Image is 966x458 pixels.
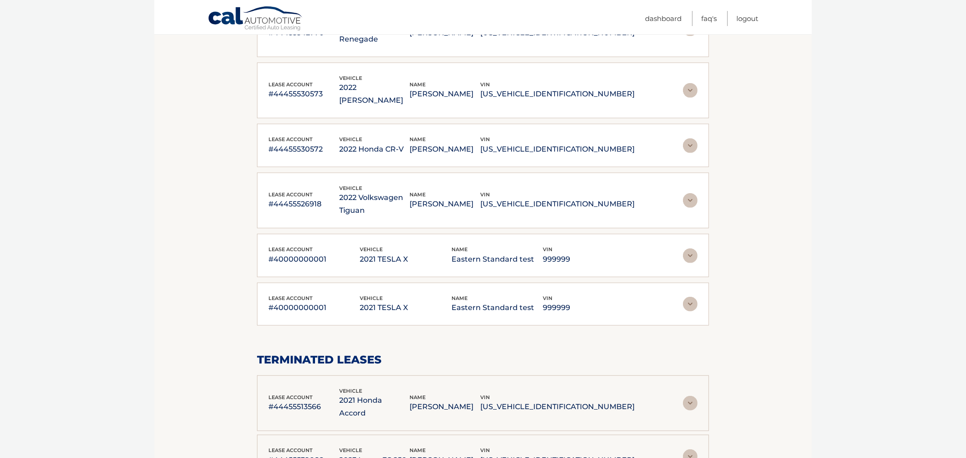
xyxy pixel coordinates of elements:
p: [PERSON_NAME] [409,198,480,211]
span: lease account [268,246,313,253]
p: 2022 [PERSON_NAME] [339,81,410,107]
p: 2022 Volkswagen Tiguan [339,191,410,217]
a: Logout [736,11,758,26]
p: 2022 Honda CR-V [339,143,410,156]
span: lease account [268,295,313,301]
span: vehicle [339,185,362,191]
span: vehicle [339,75,362,81]
span: vin [480,191,490,198]
a: Cal Automotive [208,6,304,32]
span: vin [543,246,553,253]
p: #44455530573 [268,88,339,100]
p: [PERSON_NAME] [409,143,480,156]
p: 2021 TESLA X [360,253,452,266]
p: Eastern Standard test [451,253,543,266]
p: #44455530572 [268,143,339,156]
span: lease account [268,81,313,88]
p: [PERSON_NAME] [409,400,480,413]
img: accordion-rest.svg [683,138,698,153]
span: vehicle [339,388,362,394]
span: name [409,81,425,88]
span: lease account [268,447,313,453]
span: vehicle [360,295,383,301]
span: name [409,191,425,198]
span: name [451,246,467,253]
p: #44455513566 [268,400,339,413]
p: [US_VEHICLE_IDENTIFICATION_NUMBER] [480,198,635,211]
span: vin [480,81,490,88]
img: accordion-rest.svg [683,297,698,311]
span: vehicle [339,136,362,142]
p: #44455526918 [268,198,339,211]
p: 2021 TESLA X [360,301,452,314]
img: accordion-rest.svg [683,193,698,208]
span: vin [543,295,553,301]
p: #40000000001 [268,301,360,314]
p: [US_VEHICLE_IDENTIFICATION_NUMBER] [480,143,635,156]
img: accordion-rest.svg [683,248,698,263]
p: [US_VEHICLE_IDENTIFICATION_NUMBER] [480,400,635,413]
span: vin [480,136,490,142]
span: vehicle [339,447,362,453]
span: lease account [268,191,313,198]
span: vin [480,394,490,400]
span: vehicle [360,246,383,253]
p: 2021 Honda Accord [339,394,410,420]
p: #40000000001 [268,253,360,266]
span: vin [480,447,490,453]
p: 999999 [543,253,635,266]
p: [US_VEHICLE_IDENTIFICATION_NUMBER] [480,88,635,100]
span: name [409,447,425,453]
a: FAQ's [701,11,717,26]
img: accordion-rest.svg [683,83,698,98]
a: Dashboard [645,11,682,26]
img: accordion-rest.svg [683,396,698,411]
p: [PERSON_NAME] [409,88,480,100]
span: name [409,136,425,142]
span: lease account [268,136,313,142]
span: name [409,394,425,400]
h2: terminated leases [257,353,709,367]
span: lease account [268,394,313,400]
p: Eastern Standard test [451,301,543,314]
span: name [451,295,467,301]
p: 999999 [543,301,635,314]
